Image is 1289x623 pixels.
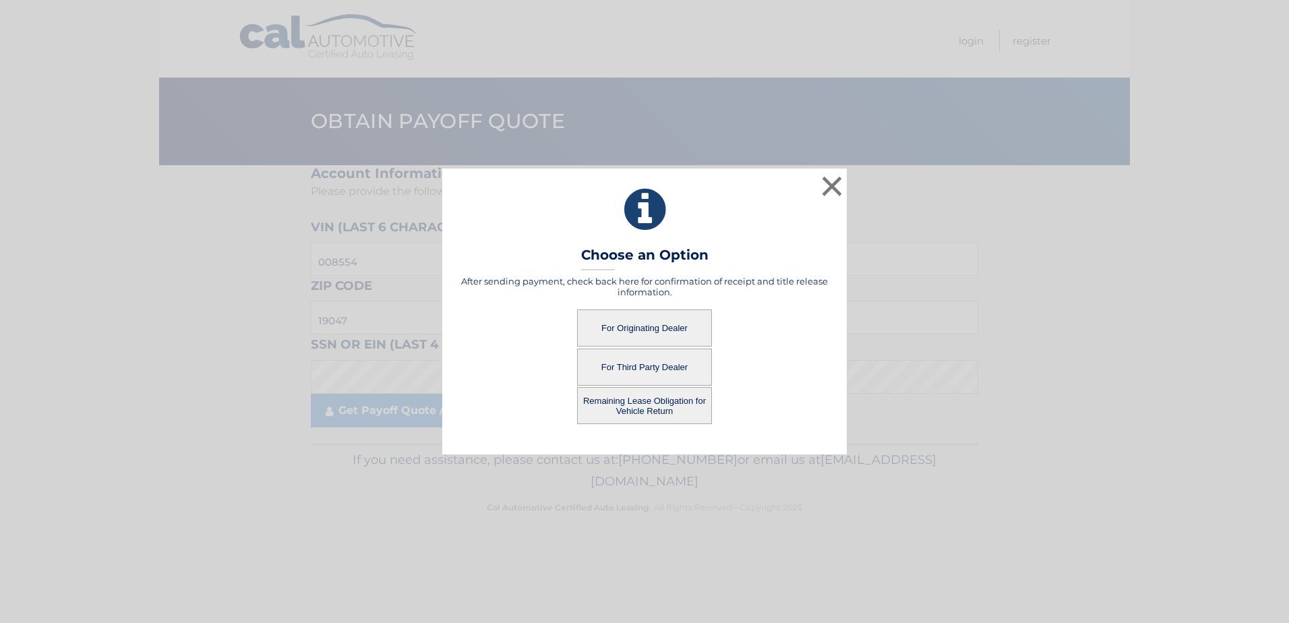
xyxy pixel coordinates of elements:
button: For Originating Dealer [577,309,712,347]
button: × [818,173,845,200]
h3: Choose an Option [581,247,709,270]
button: For Third Party Dealer [577,349,712,386]
h5: After sending payment, check back here for confirmation of receipt and title release information. [459,276,830,297]
button: Remaining Lease Obligation for Vehicle Return [577,387,712,424]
